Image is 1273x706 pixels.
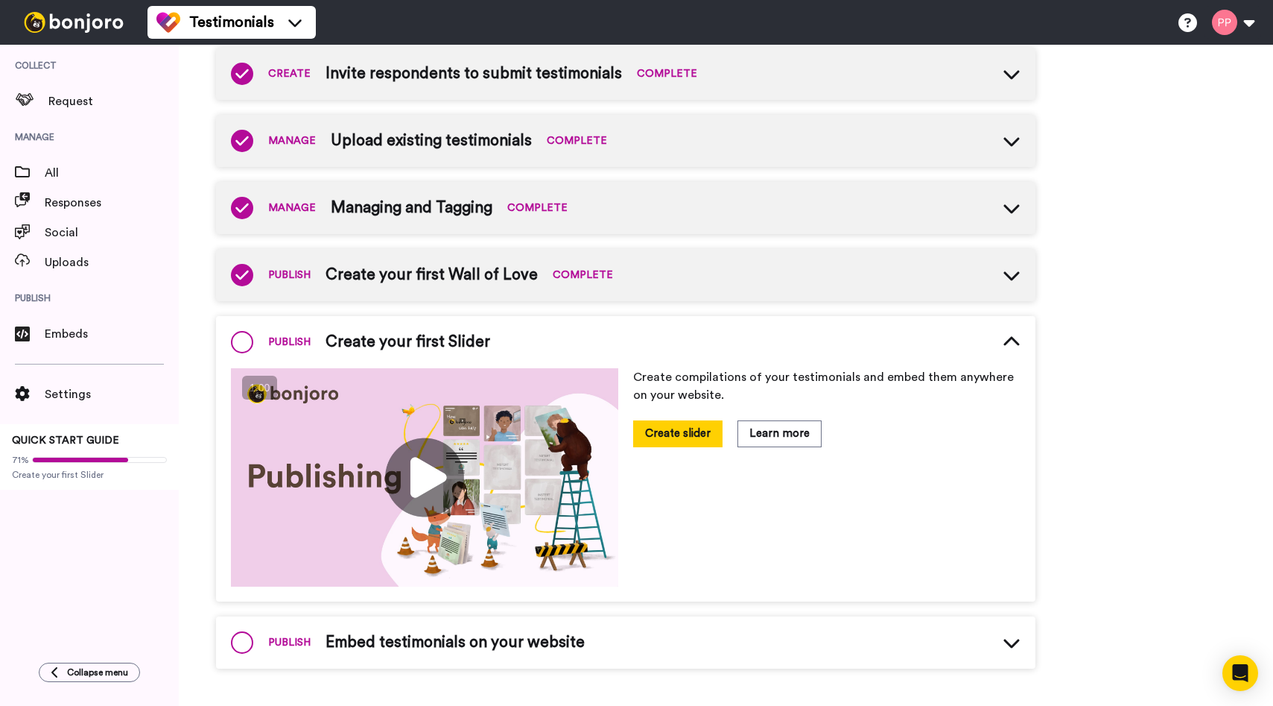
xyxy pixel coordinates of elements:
[331,197,492,219] span: Managing and Tagging
[48,92,179,110] span: Request
[18,12,130,33] img: bj-logo-header-white.svg
[45,194,179,212] span: Responses
[637,66,697,81] span: COMPLETE
[12,469,167,481] span: Create your first Slider
[553,268,613,283] span: COMPLETE
[45,224,179,242] span: Social
[326,331,490,353] span: Create your first Slider
[268,201,316,215] span: MANAGE
[268,635,311,650] span: PUBLISH
[326,631,585,654] span: Embed testimonials on your website
[331,130,532,152] span: Upload existing testimonials
[268,335,311,350] span: PUBLISH
[12,435,119,446] span: QUICK START GUIDE
[39,663,140,682] button: Collapse menu
[45,385,179,403] span: Settings
[547,133,607,148] span: COMPLETE
[633,368,1020,404] p: Create compilations of your testimonials and embed them anywhere on your website.
[67,666,128,678] span: Collapse menu
[737,420,822,447] button: Learn more
[45,164,179,182] span: All
[156,10,180,34] img: tm-color.svg
[507,201,568,215] span: COMPLETE
[45,325,179,343] span: Embeds
[633,420,723,447] button: Create slider
[231,368,618,587] img: a65c7662e45e07caeb3b08ff3ccc1206.jpg
[45,253,179,271] span: Uploads
[268,268,311,283] span: PUBLISH
[268,66,311,81] span: CREATE
[1222,655,1258,691] div: Open Intercom Messenger
[326,264,538,286] span: Create your first Wall of Love
[268,133,316,148] span: MANAGE
[12,454,29,466] span: 71%
[326,63,622,85] span: Invite respondents to submit testimonials
[189,12,274,33] span: Testimonials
